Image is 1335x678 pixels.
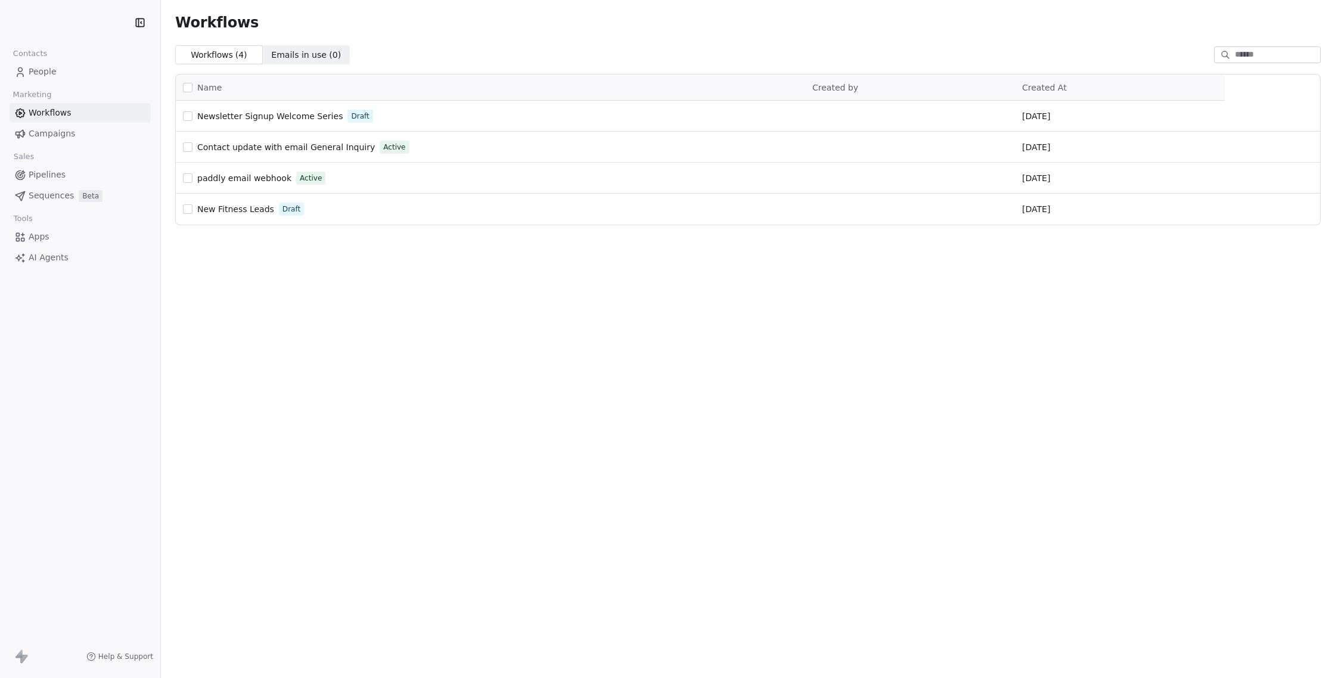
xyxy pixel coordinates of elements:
[1022,141,1050,153] span: [DATE]
[79,190,103,202] span: Beta
[29,231,49,243] span: Apps
[812,83,858,92] span: Created by
[197,111,343,121] span: Newsletter Signup Welcome Series
[1022,172,1050,184] span: [DATE]
[98,652,153,661] span: Help & Support
[8,86,57,104] span: Marketing
[29,107,72,119] span: Workflows
[282,204,300,214] span: Draft
[29,127,75,140] span: Campaigns
[175,14,259,31] span: Workflows
[1022,203,1050,215] span: [DATE]
[197,82,222,94] span: Name
[29,169,66,181] span: Pipelines
[197,203,274,215] a: New Fitness Leads
[10,62,151,82] a: People
[29,251,69,264] span: AI Agents
[197,173,291,183] span: paddly email webhook
[8,45,52,63] span: Contacts
[10,165,151,185] a: Pipelines
[1022,83,1067,92] span: Created At
[10,186,151,206] a: SequencesBeta
[197,141,375,153] a: Contact update with email General Inquiry
[197,142,375,152] span: Contact update with email General Inquiry
[8,148,39,166] span: Sales
[10,227,151,247] a: Apps
[29,66,57,78] span: People
[10,248,151,268] a: AI Agents
[351,111,369,122] span: Draft
[10,124,151,144] a: Campaigns
[10,103,151,123] a: Workflows
[383,142,405,153] span: Active
[271,49,341,61] span: Emails in use ( 0 )
[1022,110,1050,122] span: [DATE]
[300,173,322,184] span: Active
[8,210,38,228] span: Tools
[29,189,74,202] span: Sequences
[197,172,291,184] a: paddly email webhook
[86,652,153,661] a: Help & Support
[197,204,274,214] span: New Fitness Leads
[197,110,343,122] a: Newsletter Signup Welcome Series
